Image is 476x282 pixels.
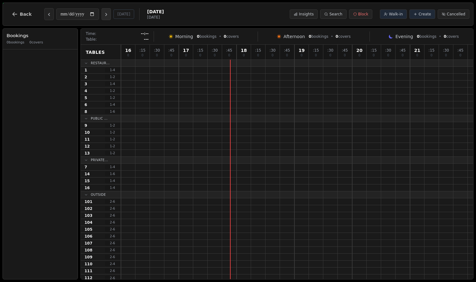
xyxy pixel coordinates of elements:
[85,248,92,253] span: 108
[185,54,187,57] span: 0
[105,268,120,273] span: 2 - 6
[105,75,120,79] span: 1 - 2
[85,241,92,246] span: 107
[105,137,120,142] span: 1 - 2
[439,34,441,39] span: •
[257,54,259,57] span: 0
[219,34,221,39] span: •
[85,109,87,114] span: 8
[105,255,120,259] span: 2 - 6
[85,68,87,73] span: 1
[105,123,120,128] span: 1 - 2
[336,34,351,39] span: covers
[85,123,87,128] span: 9
[457,48,463,52] span: : 45
[105,206,120,211] span: 2 - 6
[313,48,319,52] span: : 15
[327,48,333,52] span: : 30
[85,102,87,107] span: 6
[168,48,174,52] span: : 45
[105,234,120,239] span: 2 - 6
[358,12,368,17] span: Block
[140,48,145,52] span: : 15
[444,34,459,39] span: covers
[416,54,418,57] span: 0
[85,199,92,204] span: 101
[445,54,447,57] span: 0
[85,144,90,149] span: 12
[197,34,216,39] span: bookings
[170,54,172,57] span: 0
[429,48,435,52] span: : 15
[105,227,120,232] span: 2 - 6
[438,9,469,19] button: Cancelled
[430,54,432,57] span: 0
[336,34,338,39] span: 0
[387,54,389,57] span: 0
[86,31,96,36] span: Time:
[105,144,120,149] span: 1 - 2
[214,54,216,57] span: 0
[320,9,346,19] button: Search
[7,32,74,39] h3: Bookings
[125,48,131,53] span: 16
[284,48,290,52] span: : 45
[44,8,54,20] button: Previous day
[270,48,276,52] span: : 30
[243,54,245,57] span: 0
[147,8,164,15] span: [DATE]
[141,31,149,36] span: --:--
[144,37,149,42] span: ---
[105,151,120,155] span: 1 - 2
[147,15,164,20] span: [DATE]
[105,82,120,86] span: 1 - 4
[154,48,160,52] span: : 30
[175,33,193,40] span: Morning
[91,61,110,65] span: Restaur...
[105,220,120,225] span: 2 - 6
[85,275,92,280] span: 112
[419,12,431,17] span: Create
[290,9,318,19] button: Insights
[85,82,87,87] span: 3
[91,116,107,121] span: Public ...
[183,48,189,53] span: 17
[105,88,120,93] span: 1 - 2
[105,276,120,280] span: 2 - 6
[85,172,90,177] span: 14
[301,54,303,57] span: 0
[197,48,203,52] span: : 15
[85,137,90,142] span: 11
[342,48,348,52] span: : 45
[86,37,97,42] span: Table:
[409,9,435,19] button: Create
[444,34,446,39] span: 0
[373,54,375,57] span: 0
[105,130,120,135] span: 1 - 2
[85,75,87,80] span: 2
[389,12,403,17] span: Walk-in
[309,34,328,39] span: bookings
[85,165,87,170] span: 7
[459,54,461,57] span: 0
[86,49,105,55] span: Tables
[299,12,314,17] span: Insights
[228,54,230,57] span: 0
[414,48,420,53] span: 21
[85,234,92,239] span: 106
[85,206,92,211] span: 102
[309,34,311,39] span: 0
[315,54,317,57] span: 0
[402,54,403,57] span: 0
[212,48,218,52] span: : 30
[105,213,120,218] span: 2 - 6
[85,130,90,135] span: 10
[105,185,120,190] span: 1 - 4
[358,54,360,57] span: 0
[85,178,90,183] span: 15
[329,12,342,17] span: Search
[105,165,120,169] span: 1 - 4
[156,54,158,57] span: 0
[105,199,120,204] span: 2 - 6
[197,34,200,39] span: 0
